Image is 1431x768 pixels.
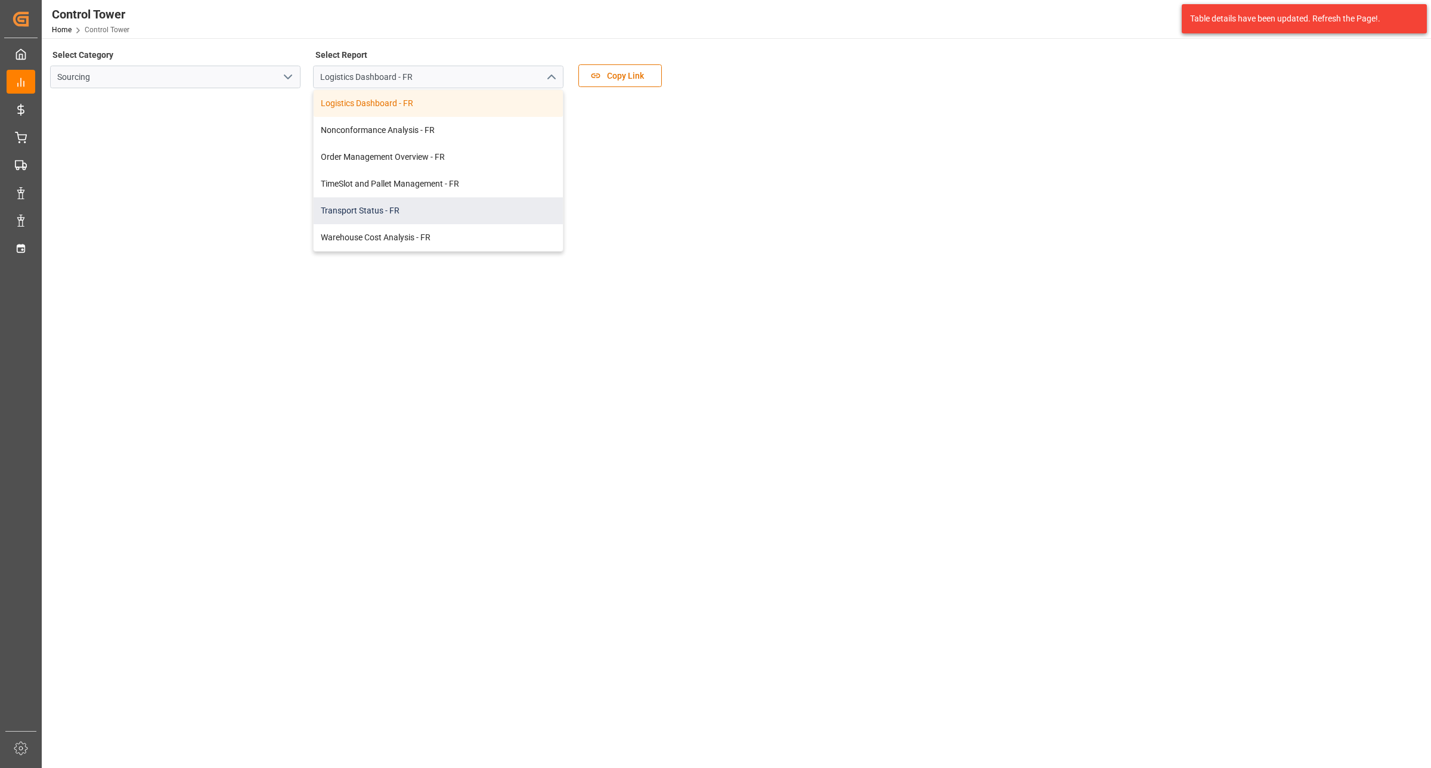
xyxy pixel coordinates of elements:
div: Logistics Dashboard - FR [314,90,563,117]
div: Table details have been updated. Refresh the Page!. [1190,13,1410,25]
div: TimeSlot and Pallet Management - FR [314,171,563,197]
div: Nonconformance Analysis - FR [314,117,563,144]
input: Type to search/select [313,66,563,88]
a: Home [52,26,72,34]
button: close menu [541,68,559,86]
label: Select Category [50,47,115,63]
button: open menu [278,68,296,86]
div: Warehouse Cost Analysis - FR [314,224,563,251]
span: Copy Link [601,70,650,82]
label: Select Report [313,47,369,63]
div: Control Tower [52,5,129,23]
button: Copy Link [578,64,662,87]
div: Order Management Overview - FR [314,144,563,171]
div: Transport Status - FR [314,197,563,224]
input: Type to search/select [50,66,301,88]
